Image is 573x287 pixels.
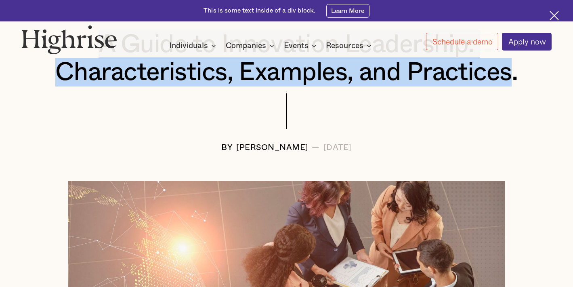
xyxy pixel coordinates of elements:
[312,143,320,152] div: —
[323,143,352,152] div: [DATE]
[284,41,319,51] div: Events
[326,41,374,51] div: Resources
[44,30,529,87] h1: A Guide to Innovation Leadership: Characteristics, Examples, and Practices.
[226,41,277,51] div: Companies
[284,41,309,51] div: Events
[169,41,208,51] div: Individuals
[326,41,363,51] div: Resources
[426,33,498,50] a: Schedule a demo
[236,143,309,152] div: [PERSON_NAME]
[550,11,559,20] img: Cross icon
[21,25,117,54] img: Highrise logo
[169,41,218,51] div: Individuals
[502,33,552,51] a: Apply now
[226,41,266,51] div: Companies
[326,4,369,18] a: Learn More
[221,143,233,152] div: BY
[204,6,315,15] div: This is some text inside of a div block.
